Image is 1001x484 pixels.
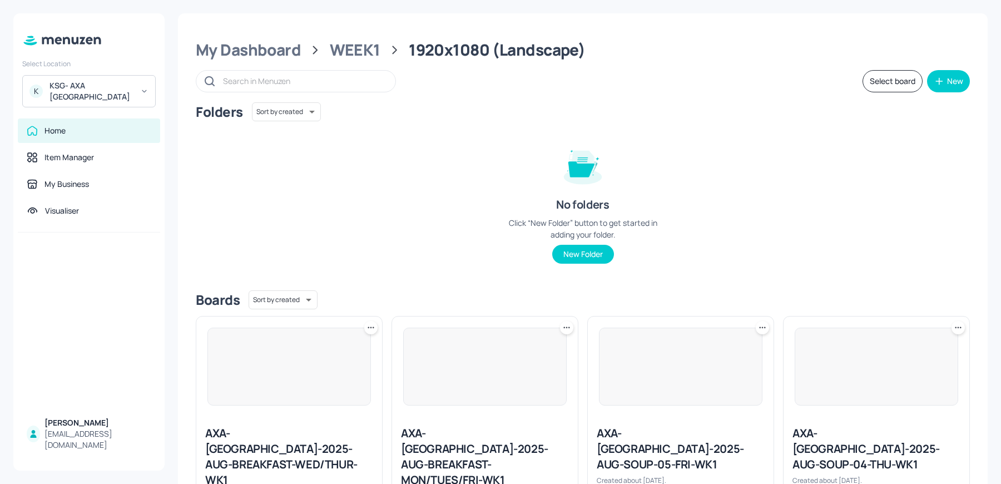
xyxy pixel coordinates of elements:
[409,40,585,60] div: 1920x1080 (Landscape)
[45,205,79,216] div: Visualiser
[196,291,240,309] div: Boards
[252,101,321,123] div: Sort by created
[556,197,609,213] div: No folders
[330,40,380,60] div: WEEK1
[249,289,318,311] div: Sort by created
[49,80,133,102] div: KSG- AXA [GEOGRAPHIC_DATA]
[927,70,970,92] button: New
[44,125,66,136] div: Home
[22,59,156,68] div: Select Location
[552,245,614,264] button: New Folder
[44,428,151,451] div: [EMAIL_ADDRESS][DOMAIN_NAME]
[792,426,960,472] div: AXA-[GEOGRAPHIC_DATA]-2025-AUG-SOUP-04-THU-WK1
[223,73,384,89] input: Search in Menuzen
[44,417,151,428] div: [PERSON_NAME]
[597,426,765,472] div: AXA-[GEOGRAPHIC_DATA]-2025-AUG-SOUP-05-FRI-WK1
[555,137,611,192] img: folder-empty
[499,217,666,240] div: Click “New Folder” button to get started in adding your folder.
[44,152,94,163] div: Item Manager
[44,179,89,190] div: My Business
[196,40,301,60] div: My Dashboard
[196,103,243,121] div: Folders
[863,70,923,92] button: Select board
[29,85,43,98] div: K
[947,77,963,85] div: New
